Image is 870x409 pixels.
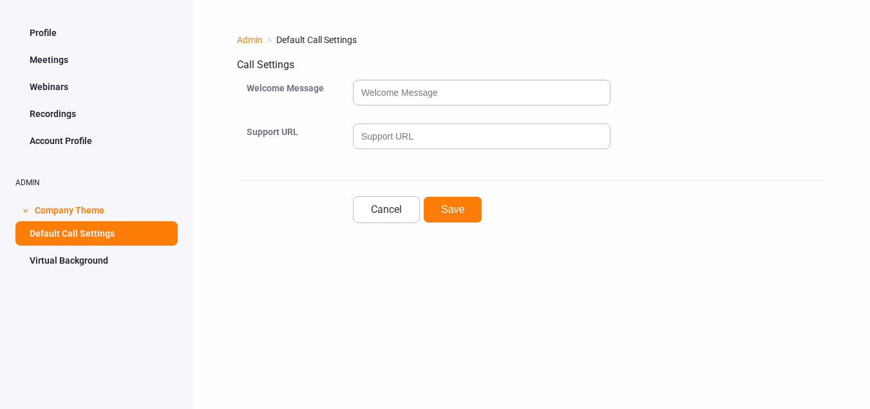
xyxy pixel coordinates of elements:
[237,121,353,165] div: Support URL
[353,123,610,149] input: Support URL
[15,21,178,45] a: Profile
[276,35,357,45] span: Default Call Settings
[423,196,482,223] button: Save
[15,75,178,99] a: Webinars
[263,35,276,45] span: >
[237,59,826,71] h3: Call Settings
[19,208,32,213] span: >
[15,248,178,273] a: Virtual Background
[15,129,178,153] a: Account Profile
[353,80,610,105] input: Welcome Message
[15,102,178,126] a: Recordings
[237,35,263,45] a: Admin
[15,221,178,246] a: Default Call Settings
[15,179,178,187] h2: ADMIN
[15,48,178,72] a: Meetings
[35,197,104,221] span: Company Theme
[237,77,353,121] div: Welcome Message
[353,196,420,223] a: Cancel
